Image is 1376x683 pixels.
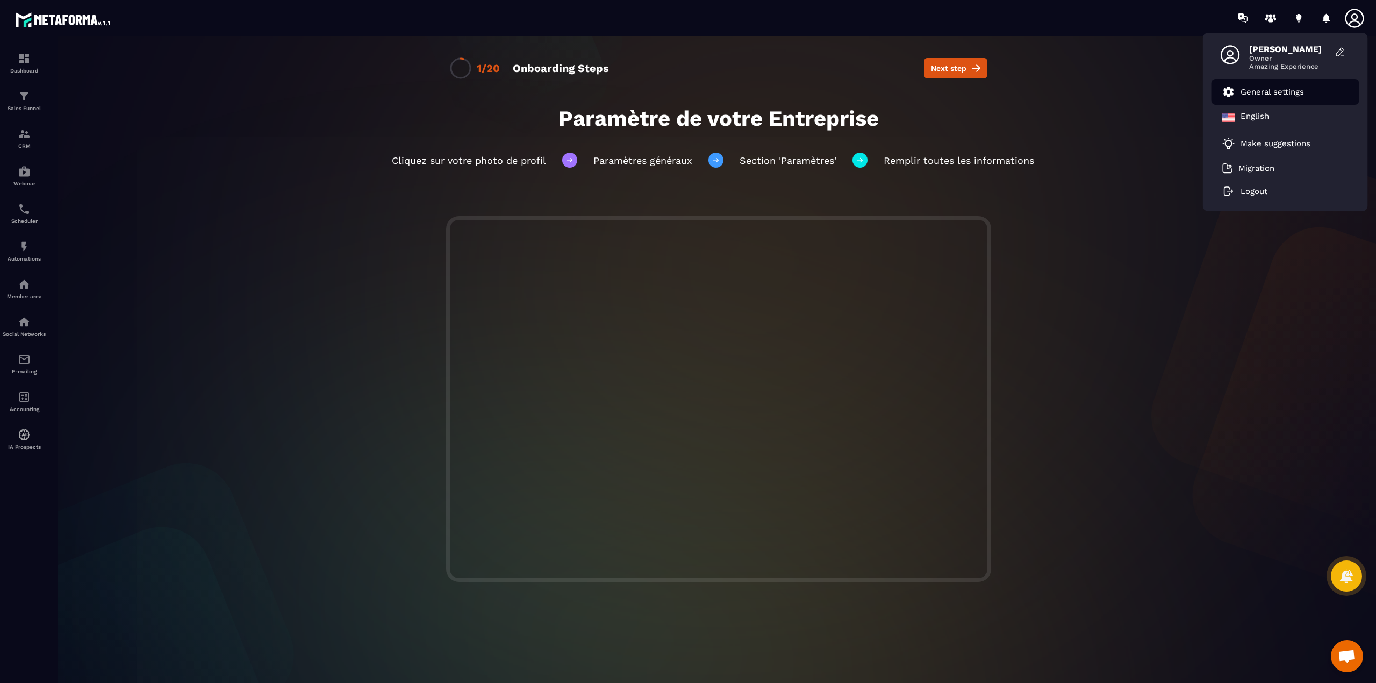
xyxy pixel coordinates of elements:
img: automations [18,240,31,253]
div: Onboarding Steps [513,62,609,75]
span: [PERSON_NAME] [1249,44,1330,54]
a: emailemailE-mailing [3,345,46,383]
a: Ouvrir le chat [1331,640,1363,672]
img: accountant [18,391,31,404]
p: Social Networks [3,331,46,337]
img: social-network [18,315,31,328]
img: automations [18,278,31,291]
a: Make suggestions [1222,137,1335,150]
span: Cliquez sur votre photo de profil [392,155,546,166]
span: Owner [1249,54,1330,62]
span: Remplir toutes les informations [884,155,1034,166]
span: Next step [931,63,966,74]
p: Accounting [3,406,46,412]
a: schedulerschedulerScheduler [3,195,46,232]
div: 1/20 [477,62,500,75]
p: CRM [3,143,46,149]
p: Scheduler [3,218,46,224]
span: Paramètres généraux [593,155,692,166]
a: accountantaccountantAccounting [3,383,46,420]
a: social-networksocial-networkSocial Networks [3,307,46,345]
img: automations [18,428,31,441]
p: Migration [1238,163,1274,173]
img: formation [18,127,31,140]
p: Automations [3,256,46,262]
p: E-mailing [3,369,46,375]
p: General settings [1241,87,1304,97]
p: Webinar [3,181,46,186]
button: Next step [924,58,987,78]
a: formationformationSales Funnel [3,82,46,119]
a: automationsautomationsWebinar [3,157,46,195]
p: Dashboard [3,68,46,74]
p: Make suggestions [1241,139,1310,148]
p: Member area [3,293,46,299]
p: English [1241,111,1269,124]
a: Migration [1222,163,1274,174]
a: formationformationCRM [3,119,46,157]
a: automationsautomationsAutomations [3,232,46,270]
a: automationsautomationsMember area [3,270,46,307]
img: email [18,353,31,366]
p: Sales Funnel [3,105,46,111]
span: Section 'Paramètres' [740,155,836,166]
p: IA Prospects [3,444,46,450]
h1: Paramètre de votre Entreprise [184,106,1253,131]
img: scheduler [18,203,31,215]
a: General settings [1222,85,1304,98]
img: formation [18,52,31,65]
p: Logout [1241,186,1267,196]
a: formationformationDashboard [3,44,46,82]
img: automations [18,165,31,178]
img: logo [15,10,112,29]
span: Amazing Experience [1249,62,1330,70]
img: formation [18,90,31,103]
